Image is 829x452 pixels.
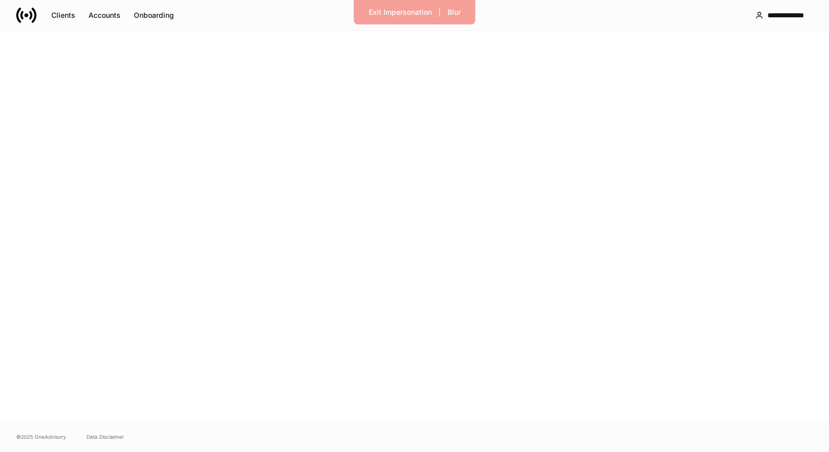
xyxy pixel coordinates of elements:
div: Exit Impersonation [369,9,432,16]
div: Clients [51,12,75,19]
button: Onboarding [127,7,181,23]
span: © 2025 OneAdvisory [16,433,66,441]
div: Blur [448,9,461,16]
button: Exit Impersonation [362,4,438,20]
div: Onboarding [134,12,174,19]
div: Accounts [88,12,121,19]
button: Clients [45,7,82,23]
button: Accounts [82,7,127,23]
button: Blur [441,4,467,20]
a: Data Disclaimer [86,433,124,441]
